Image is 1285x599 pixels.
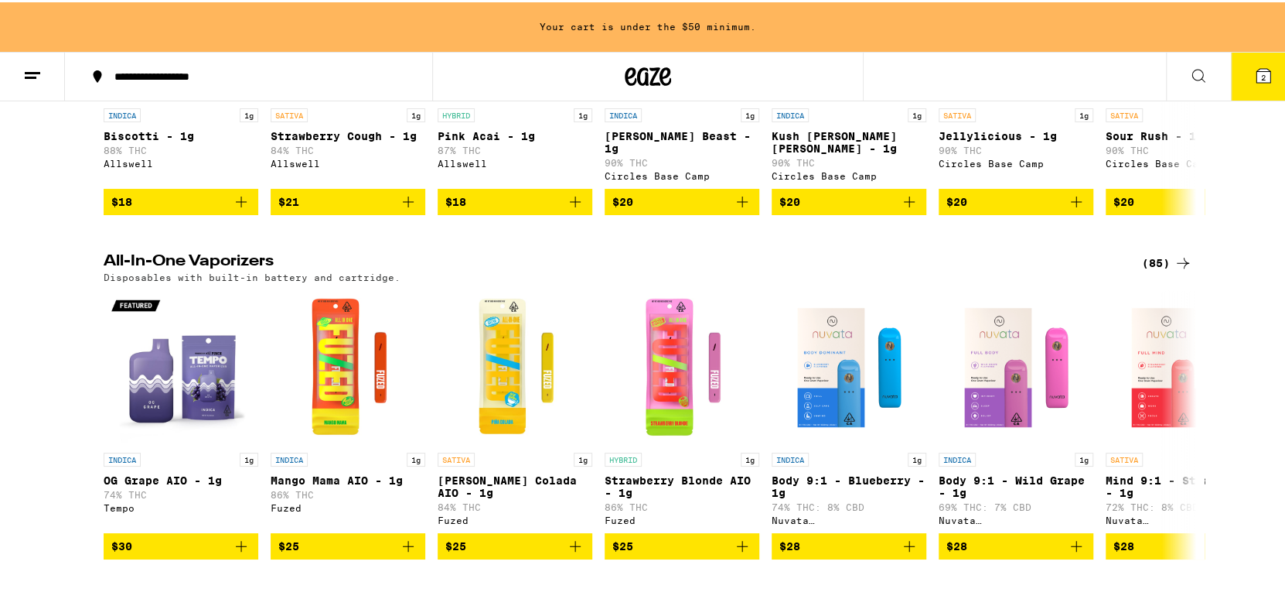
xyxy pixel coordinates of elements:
[438,472,592,497] p: [PERSON_NAME] Colada AIO - 1g
[574,450,592,464] p: 1g
[104,143,258,153] p: 88% THC
[240,450,258,464] p: 1g
[939,106,976,120] p: SATIVA
[946,193,967,206] span: $20
[1261,70,1266,80] span: 2
[1106,106,1143,120] p: SATIVA
[271,156,425,166] div: Allswell
[605,288,759,443] img: Fuzed - Strawberry Blonde AIO - 1g
[1,1,844,112] button: Redirect to URL
[104,288,258,531] a: Open page for OG Grape AIO - 1g from Tempo
[772,500,926,510] p: 74% THC: 8% CBD
[271,531,425,557] button: Add to bag
[111,538,132,550] span: $30
[111,193,132,206] span: $18
[271,288,425,531] a: Open page for Mango Mama AIO - 1g from Fuzed
[939,500,1093,510] p: 69% THC: 7% CBD
[574,106,592,120] p: 1g
[612,538,633,550] span: $25
[278,193,299,206] span: $21
[772,288,926,531] a: Open page for Body 9:1 - Blueberry - 1g from Nuvata (CA)
[104,472,258,484] p: OG Grape AIO - 1g
[1106,128,1260,140] p: Sour Rush - 1g
[939,128,1093,140] p: Jellylicious - 1g
[407,450,425,464] p: 1g
[1075,106,1093,120] p: 1g
[271,488,425,498] p: 86% THC
[438,143,592,153] p: 87% THC
[1106,513,1260,523] div: Nuvata ([GEOGRAPHIC_DATA])
[1106,156,1260,166] div: Circles Base Camp
[438,513,592,523] div: Fuzed
[1106,472,1260,497] p: Mind 9:1 - Strawberry - 1g
[605,513,759,523] div: Fuzed
[772,531,926,557] button: Add to bag
[278,538,299,550] span: $25
[438,128,592,140] p: Pink Acai - 1g
[271,288,425,443] img: Fuzed - Mango Mama AIO - 1g
[741,106,759,120] p: 1g
[104,156,258,166] div: Allswell
[104,128,258,140] p: Biscotti - 1g
[772,106,809,120] p: INDICA
[271,472,425,484] p: Mango Mama AIO - 1g
[438,288,592,531] a: Open page for Pina Colada AIO - 1g from Fuzed
[772,513,926,523] div: Nuvata ([GEOGRAPHIC_DATA])
[438,450,475,464] p: SATIVA
[104,187,258,213] button: Add to bag
[1142,252,1192,270] a: (85)
[445,193,466,206] span: $18
[605,531,759,557] button: Add to bag
[779,193,800,206] span: $20
[271,450,308,464] p: INDICA
[939,450,976,464] p: INDICA
[772,187,926,213] button: Add to bag
[271,143,425,153] p: 84% THC
[438,156,592,166] div: Allswell
[240,106,258,120] p: 1g
[772,472,926,497] p: Body 9:1 - Blueberry - 1g
[605,128,759,152] p: [PERSON_NAME] Beast - 1g
[438,531,592,557] button: Add to bag
[939,156,1093,166] div: Circles Base Camp
[612,193,633,206] span: $20
[438,106,475,120] p: HYBRID
[605,106,642,120] p: INDICA
[104,106,141,120] p: INDICA
[772,450,809,464] p: INDICA
[104,270,400,280] p: Disposables with built-in battery and cartridge.
[939,288,1093,531] a: Open page for Body 9:1 - Wild Grape - 1g from Nuvata (CA)
[271,106,308,120] p: SATIVA
[605,156,759,166] p: 90% THC
[772,169,926,179] div: Circles Base Camp
[271,501,425,511] div: Fuzed
[1075,450,1093,464] p: 1g
[1106,288,1260,531] a: Open page for Mind 9:1 - Strawberry - 1g from Nuvata (CA)
[1106,143,1260,153] p: 90% THC
[1113,538,1134,550] span: $28
[605,450,642,464] p: HYBRID
[104,501,258,511] div: Tempo
[271,187,425,213] button: Add to bag
[605,288,759,531] a: Open page for Strawberry Blonde AIO - 1g from Fuzed
[104,488,258,498] p: 74% THC
[741,450,759,464] p: 1g
[605,500,759,510] p: 86% THC
[939,288,1093,443] img: Nuvata (CA) - Body 9:1 - Wild Grape - 1g
[939,513,1093,523] div: Nuvata ([GEOGRAPHIC_DATA])
[779,538,800,550] span: $28
[104,288,258,443] img: Tempo - OG Grape AIO - 1g
[1106,531,1260,557] button: Add to bag
[772,156,926,166] p: 90% THC
[445,538,466,550] span: $25
[438,288,592,443] img: Fuzed - Pina Colada AIO - 1g
[939,531,1093,557] button: Add to bag
[271,128,425,140] p: Strawberry Cough - 1g
[605,187,759,213] button: Add to bag
[35,11,66,25] span: Help
[438,500,592,510] p: 84% THC
[772,288,926,443] img: Nuvata (CA) - Body 9:1 - Blueberry - 1g
[104,252,1116,270] h2: All-In-One Vaporizers
[407,106,425,120] p: 1g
